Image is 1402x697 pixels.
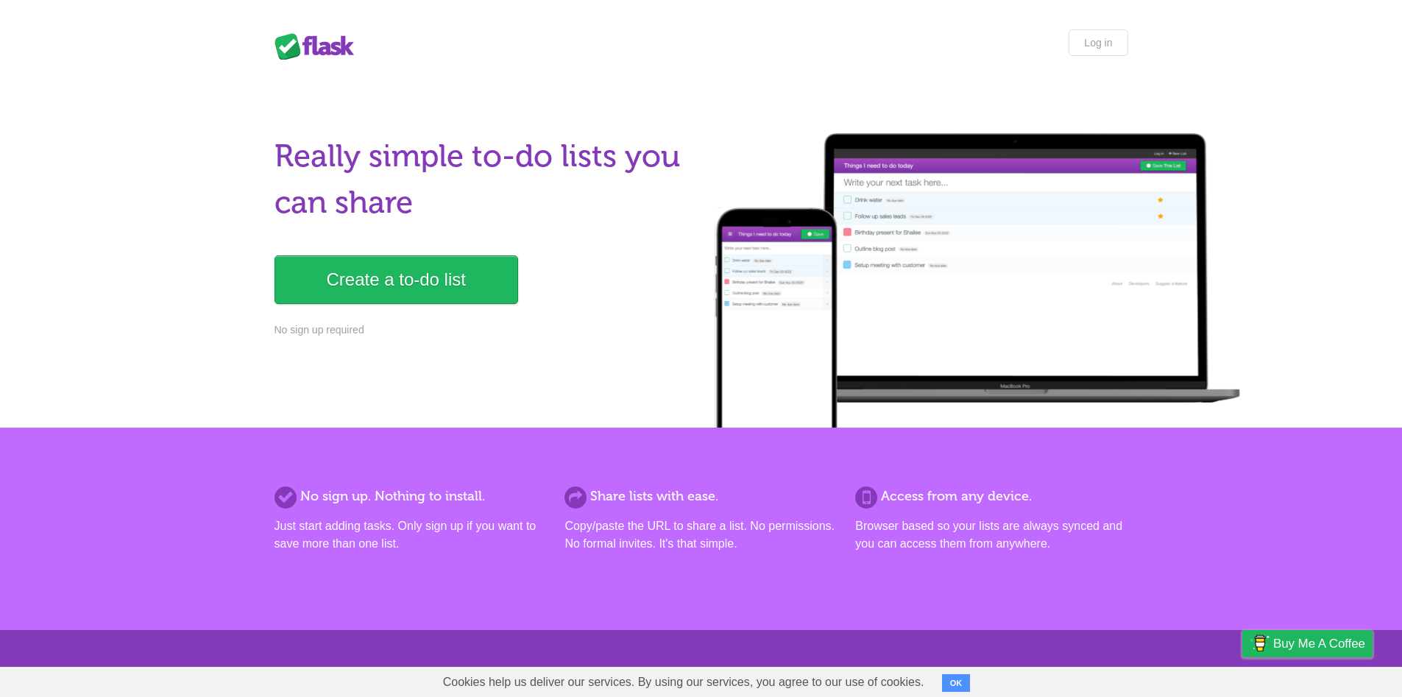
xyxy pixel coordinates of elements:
[942,674,971,692] button: OK
[428,668,939,697] span: Cookies help us deliver our services. By using our services, you agree to our use of cookies.
[855,487,1127,506] h2: Access from any device.
[275,487,547,506] h2: No sign up. Nothing to install.
[275,322,693,338] p: No sign up required
[275,33,363,60] div: Flask Lists
[564,517,837,553] p: Copy/paste the URL to share a list. No permissions. No formal invites. It's that simple.
[275,133,693,226] h1: Really simple to-do lists you can share
[275,255,518,304] a: Create a to-do list
[564,487,837,506] h2: Share lists with ease.
[1069,29,1127,56] a: Log in
[275,517,547,553] p: Just start adding tasks. Only sign up if you want to save more than one list.
[1250,631,1270,656] img: Buy me a coffee
[1273,631,1365,657] span: Buy me a coffee
[855,517,1127,553] p: Browser based so your lists are always synced and you can access them from anywhere.
[1242,630,1373,657] a: Buy me a coffee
